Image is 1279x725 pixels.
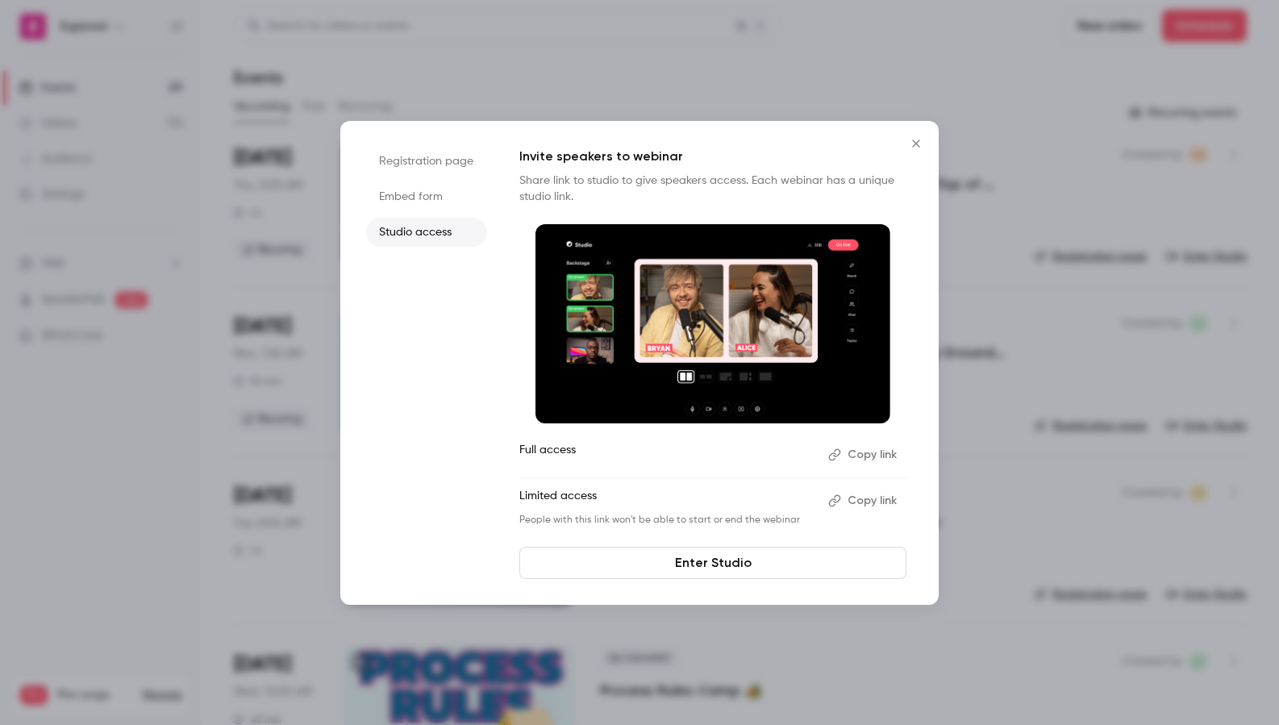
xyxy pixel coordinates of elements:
[519,514,815,527] p: People with this link won't be able to start or end the webinar
[519,442,815,468] p: Full access
[822,442,906,468] button: Copy link
[535,224,890,424] img: Invite speakers to webinar
[822,488,906,514] button: Copy link
[366,147,487,176] li: Registration page
[900,127,932,160] button: Close
[519,547,906,579] a: Enter Studio
[519,488,815,514] p: Limited access
[519,147,906,166] p: Invite speakers to webinar
[366,218,487,247] li: Studio access
[519,173,906,205] p: Share link to studio to give speakers access. Each webinar has a unique studio link.
[366,182,487,211] li: Embed form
